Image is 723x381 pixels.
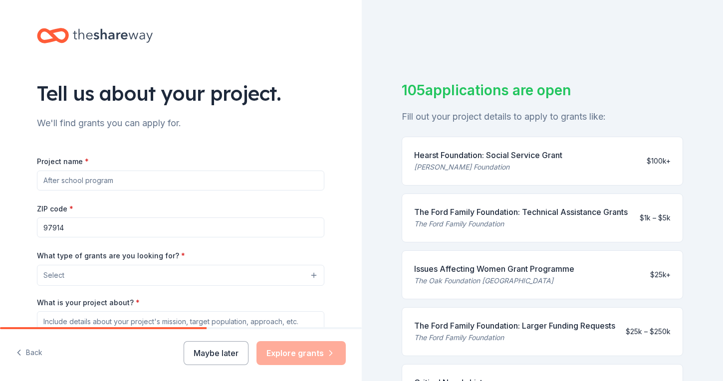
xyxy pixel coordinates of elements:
[414,320,615,332] div: The Ford Family Foundation: Larger Funding Requests
[16,343,42,364] button: Back
[37,217,324,237] input: 12345 (U.S. only)
[37,115,324,131] div: We'll find grants you can apply for.
[184,341,248,365] button: Maybe later
[37,251,185,261] label: What type of grants are you looking for?
[414,149,562,161] div: Hearst Foundation: Social Service Grant
[650,269,671,281] div: $25k+
[414,218,628,230] div: The Ford Family Foundation
[402,109,684,125] div: Fill out your project details to apply to grants like:
[402,80,684,101] div: 105 applications are open
[647,155,671,167] div: $100k+
[43,269,64,281] span: Select
[37,298,140,308] label: What is your project about?
[414,275,574,287] div: The Oak Foundation [GEOGRAPHIC_DATA]
[414,263,574,275] div: Issues Affecting Women Grant Programme
[37,157,89,167] label: Project name
[626,326,671,338] div: $25k – $250k
[640,212,671,224] div: $1k – $5k
[414,206,628,218] div: The Ford Family Foundation: Technical Assistance Grants
[37,204,73,214] label: ZIP code
[414,161,562,173] div: [PERSON_NAME] Foundation
[37,265,324,286] button: Select
[37,171,324,190] input: After school program
[37,79,324,107] div: Tell us about your project.
[414,332,615,344] div: The Ford Family Foundation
